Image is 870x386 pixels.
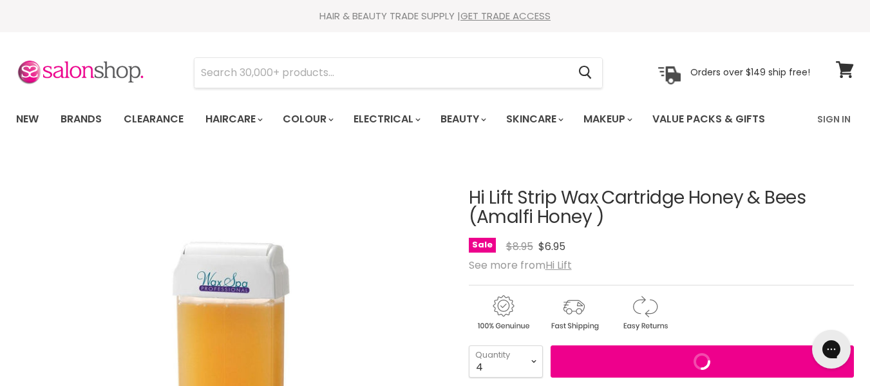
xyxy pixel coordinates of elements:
a: Makeup [574,106,640,133]
a: New [6,106,48,133]
select: Quantity [469,345,543,378]
h1: Hi Lift Strip Wax Cartridge Honey & Bees (Amalfi Honey ) [469,188,854,228]
a: Haircare [196,106,270,133]
a: Brands [51,106,111,133]
span: Sale [469,238,496,253]
span: $6.95 [538,239,565,254]
img: returns.gif [610,293,679,333]
input: Search [194,58,568,88]
a: Sign In [809,106,858,133]
a: Value Packs & Gifts [643,106,775,133]
button: Search [568,58,602,88]
a: Hi Lift [545,258,572,273]
p: Orders over $149 ship free! [690,66,810,78]
span: See more from [469,258,572,273]
a: Electrical [344,106,428,133]
a: Colour [273,106,341,133]
a: Beauty [431,106,494,133]
a: Skincare [496,106,571,133]
a: Clearance [114,106,193,133]
a: GET TRADE ACCESS [460,9,551,23]
iframe: Gorgias live chat messenger [806,325,857,373]
img: shipping.gif [540,293,608,333]
ul: Main menu [6,101,792,138]
form: Product [194,57,603,88]
img: genuine.gif [469,293,537,333]
span: $8.95 [506,239,533,254]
